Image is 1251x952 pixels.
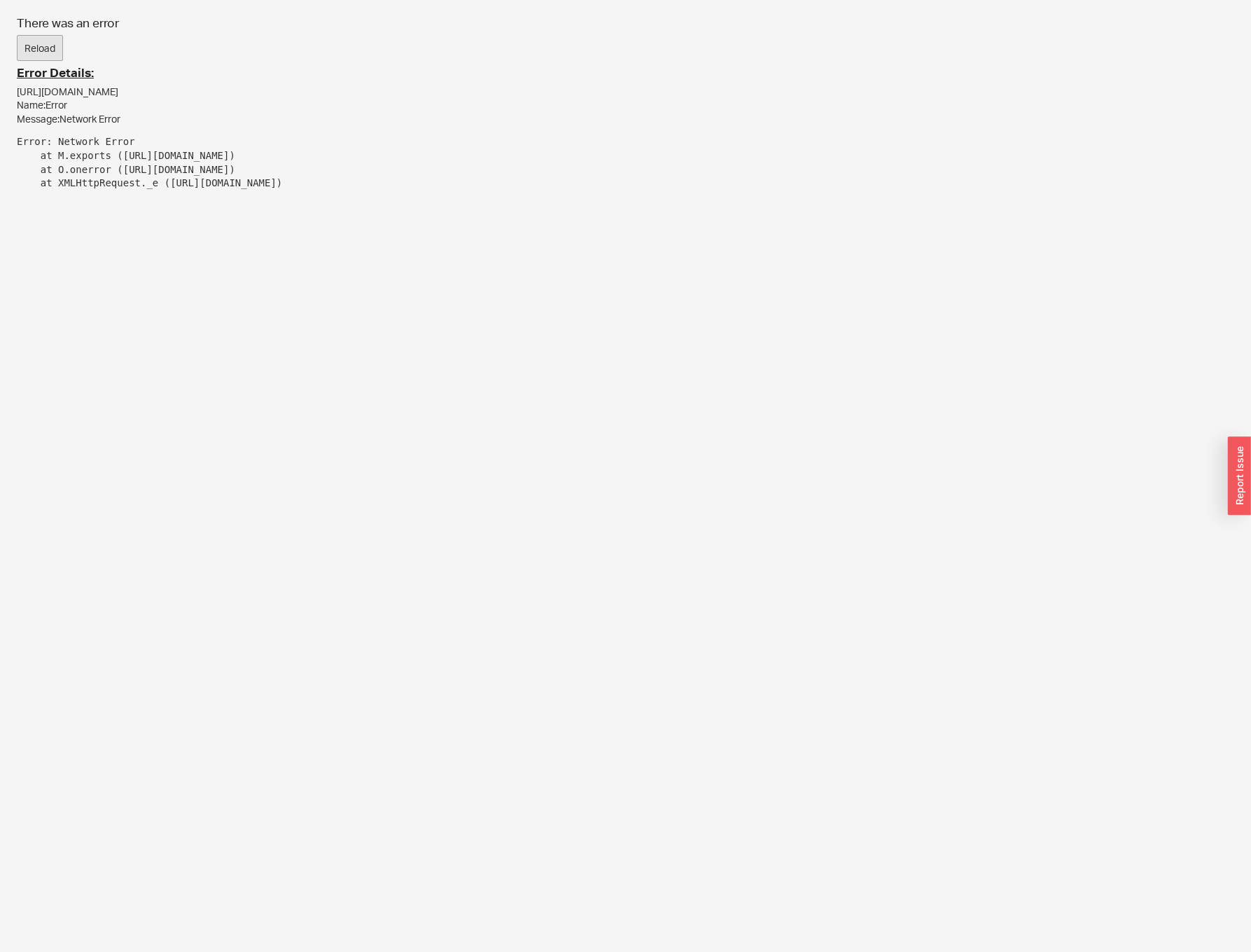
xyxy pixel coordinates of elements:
[17,85,1234,99] div: [URL][DOMAIN_NAME]
[17,112,1234,126] div: Message: Network Error
[17,17,1234,29] h3: There was an error
[17,35,63,62] button: Reload
[17,67,1234,79] h3: Error Details:
[17,98,1234,112] div: Name: Error
[17,135,1234,190] pre: Error: Network Error at M.exports ([URL][DOMAIN_NAME]) at O.onerror ([URL][DOMAIN_NAME]) at XMLHt...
